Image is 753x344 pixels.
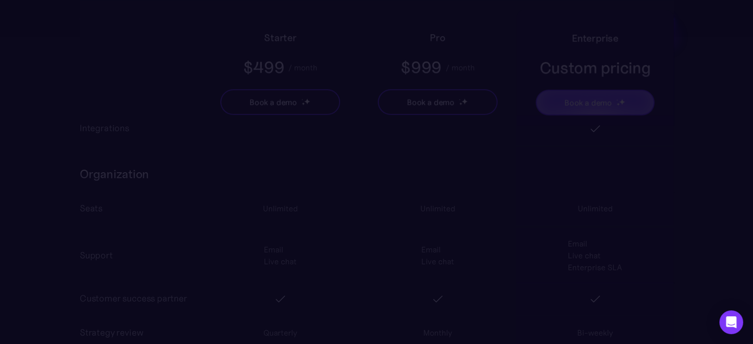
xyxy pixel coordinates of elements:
h3: Organization [80,166,149,182]
div: Unlimited [577,202,612,214]
div: Unlimited [262,202,298,214]
img: star [618,98,625,104]
div: Monthly [423,327,452,339]
div: Book a demo [564,97,611,108]
div: $499 [243,56,284,78]
div: Open Intercom Messenger [719,310,743,334]
a: Book a demostarstarstar [536,90,654,115]
h2: Pro [430,30,445,46]
div: Email [264,244,283,255]
img: star [458,98,460,100]
div: Bi-weekly [577,327,613,339]
img: star [616,102,619,106]
div: Book a demo [249,96,297,108]
div: Book a demo [406,96,454,108]
div: Enterprise SLA [568,261,622,273]
div: $999 [401,56,442,78]
div: Seats [80,201,102,215]
div: Email [568,238,587,249]
a: Book a demostarstarstar [220,89,340,115]
div: Unlimited [420,202,455,214]
div: Email [421,244,441,255]
div: Live chat [421,255,454,267]
div: Support [80,248,113,262]
img: star [616,99,617,100]
div: Quarterly [263,327,297,339]
img: star [301,98,302,100]
h2: Starter [264,30,297,46]
div: Integrations [80,121,129,135]
img: star [303,98,310,104]
img: star [458,102,462,105]
img: star [461,98,467,104]
div: Live chat [264,255,297,267]
div: Customer success partner [80,292,187,305]
h2: Enterprise [571,30,618,46]
div: Custom pricing [539,57,651,79]
img: star [301,102,304,105]
a: Book a demostarstarstar [378,89,498,115]
div: / month [288,61,317,73]
div: / month [445,61,474,73]
div: Strategy review [80,326,143,340]
div: Live chat [568,249,601,261]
